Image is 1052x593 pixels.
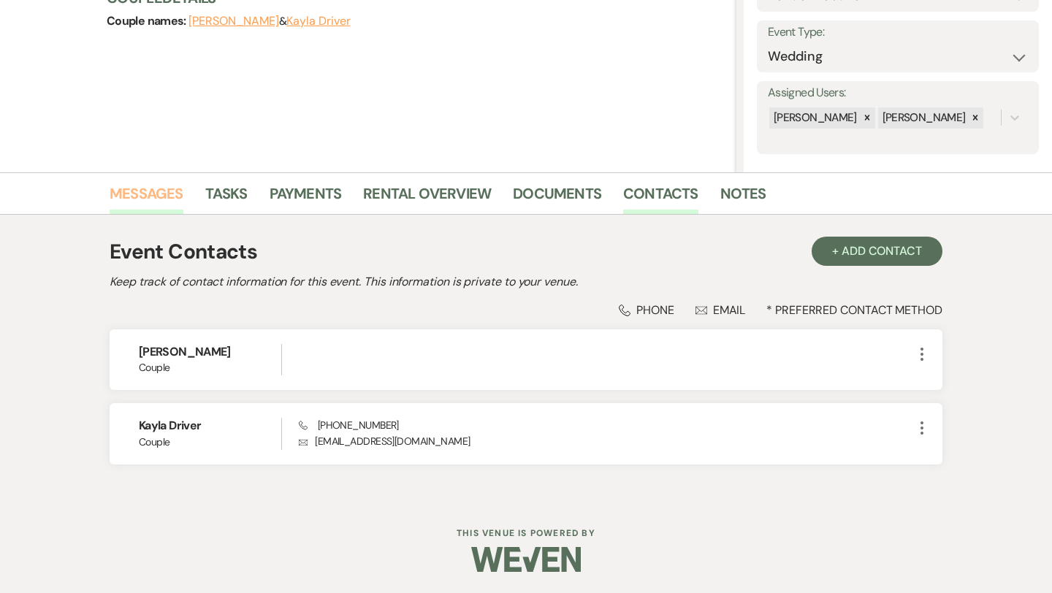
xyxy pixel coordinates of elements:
img: Weven Logo [471,534,581,585]
button: Kayla Driver [286,15,350,27]
a: Messages [110,182,183,214]
label: Assigned Users: [768,83,1028,104]
div: Phone [619,302,674,318]
div: [PERSON_NAME] [769,107,859,129]
button: + Add Contact [812,237,942,266]
label: Event Type: [768,22,1028,43]
button: [PERSON_NAME] [188,15,279,27]
span: & [188,14,350,28]
a: Documents [513,182,601,214]
h6: [PERSON_NAME] [139,344,281,360]
div: [PERSON_NAME] [878,107,968,129]
h1: Event Contacts [110,237,257,267]
div: Email [695,302,746,318]
p: [EMAIL_ADDRESS][DOMAIN_NAME] [299,433,913,449]
span: Couple [139,360,281,375]
a: Rental Overview [363,182,491,214]
h6: Kayla Driver [139,418,281,434]
div: * Preferred Contact Method [110,302,942,318]
a: Tasks [205,182,248,214]
a: Notes [720,182,766,214]
span: [PHONE_NUMBER] [299,418,399,432]
span: Couple names: [107,13,188,28]
a: Payments [270,182,342,214]
span: Couple [139,435,281,450]
a: Contacts [623,182,698,214]
h2: Keep track of contact information for this event. This information is private to your venue. [110,273,942,291]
